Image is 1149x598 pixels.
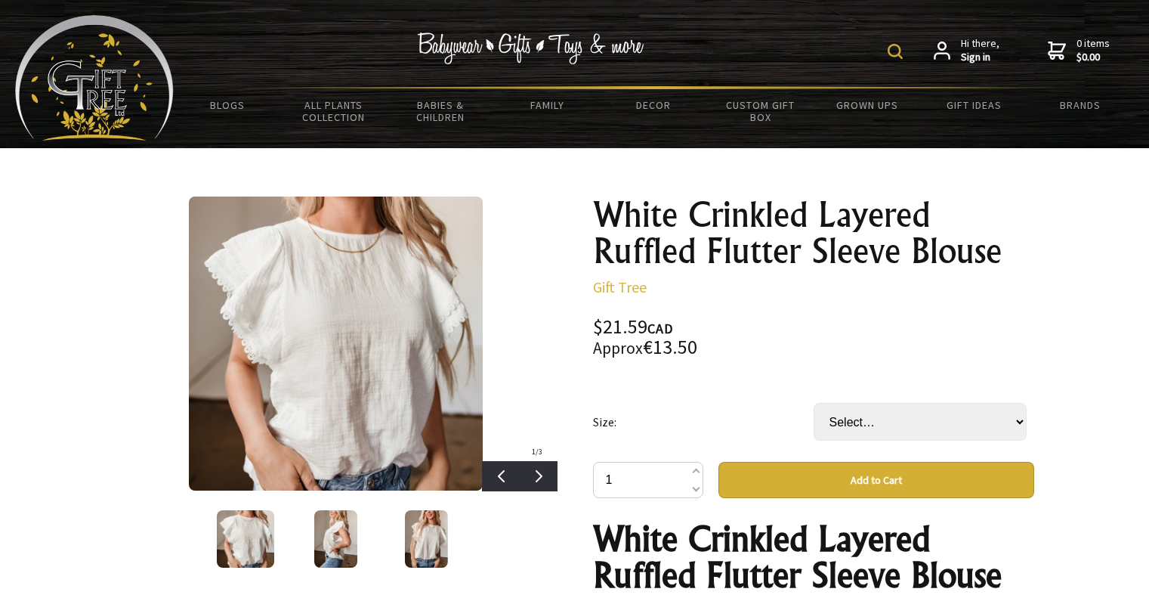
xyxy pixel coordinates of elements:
[1076,51,1110,64] strong: $0.00
[174,89,280,121] a: BLOGS
[217,510,274,568] img: White Crinkled Layered Ruffled Flutter Sleeve Blouse
[707,89,814,133] a: Custom Gift Box
[387,89,493,133] a: Babies & Children
[934,37,999,64] a: Hi there,Sign in
[593,318,1034,358] div: $21.59 €13.50
[593,382,814,462] td: Size:
[1048,37,1110,64] a: 0 items$0.00
[517,442,558,461] div: /3
[593,197,1034,269] h1: White Crinkled Layered Ruffled Flutter Sleeve Blouse
[189,197,483,491] img: White Crinkled Layered Ruffled Flutter Sleeve Blouse
[921,89,1027,121] a: Gift Ideas
[1076,36,1110,64] span: 0 items
[405,510,448,568] img: White Crinkled Layered Ruffled Flutter Sleeve Blouse
[814,89,920,121] a: Grown Ups
[601,89,707,121] a: Decor
[280,89,387,133] a: All Plants Collection
[961,37,999,64] span: Hi there,
[314,510,357,568] img: White Crinkled Layered Ruffled Flutter Sleeve Blouse
[961,51,999,64] strong: Sign in
[593,277,647,296] a: Gift Tree
[718,462,1034,498] button: Add to Cart
[494,89,601,121] a: Family
[593,338,643,358] small: Approx
[15,15,174,141] img: Babyware - Gifts - Toys and more...
[647,320,673,337] span: CAD
[1027,89,1134,121] a: Brands
[532,447,536,457] span: 1
[888,44,903,59] img: product search
[593,518,1002,596] strong: White Crinkled Layered Ruffled Flutter Sleeve Blouse
[418,33,644,64] img: Babywear - Gifts - Toys & more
